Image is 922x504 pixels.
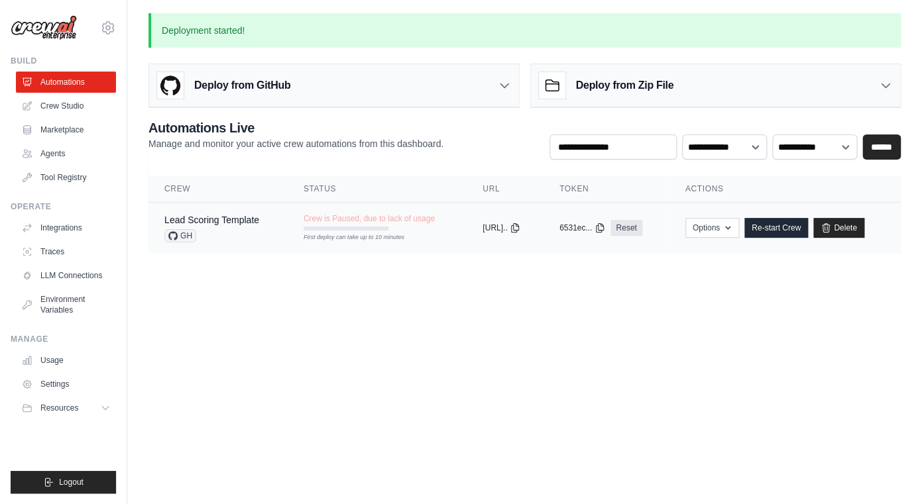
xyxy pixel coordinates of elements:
a: Tool Registry [16,167,116,188]
th: Actions [669,176,901,203]
a: Marketplace [16,119,116,140]
a: Usage [16,350,116,371]
th: Crew [148,176,288,203]
a: Lead Scoring Template [164,215,259,225]
a: Re-start Crew [744,218,808,238]
p: Manage and monitor your active crew automations from this dashboard. [148,137,443,150]
a: Environment Variables [16,289,116,321]
a: Settings [16,374,116,395]
th: Token [544,176,669,203]
a: Reset [610,220,642,236]
a: Integrations [16,217,116,238]
span: Resources [40,403,78,413]
th: Status [288,176,467,203]
a: Agents [16,143,116,164]
div: First deploy can take up to 10 minutes [304,233,388,242]
button: Options [685,218,739,238]
div: Manage [11,334,116,344]
h2: Automations Live [148,119,443,137]
a: Crew Studio [16,95,116,117]
img: Logo [11,15,77,40]
button: 6531ec... [559,223,605,233]
button: Resources [16,397,116,419]
th: URL [467,176,544,203]
a: Delete [813,218,864,238]
h3: Deploy from GitHub [194,77,290,93]
img: GitHub Logo [157,72,184,99]
div: Build [11,56,116,66]
span: GH [164,229,196,242]
button: Logout [11,471,116,493]
span: Logout [59,477,84,487]
h3: Deploy from Zip File [576,77,673,93]
a: LLM Connections [16,265,116,286]
a: Automations [16,72,116,93]
p: Deployment started! [148,13,901,48]
a: Traces [16,241,116,262]
span: Crew is Paused, due to lack of usage [304,213,435,224]
div: Operate [11,201,116,212]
